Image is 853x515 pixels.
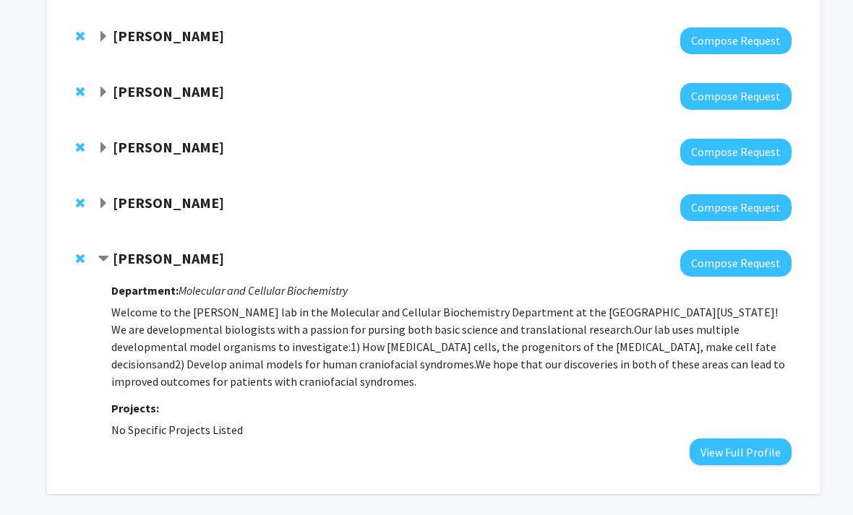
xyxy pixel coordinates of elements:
strong: [PERSON_NAME] [113,83,224,101]
button: Compose Request to Thomas Kampourakis [680,28,792,55]
span: Our lab uses multiple developmental model organisms to investigate: [111,323,740,355]
strong: [PERSON_NAME] [113,194,224,212]
span: 1) How [MEDICAL_DATA] cells, the progenitors of the [MEDICAL_DATA], make cell fate decisions [111,340,776,372]
span: Remove Lauren Brzozowski from bookmarks [76,198,85,209]
span: Contract Elizabeth Frazee Bookmark [98,254,109,266]
span: We hope that our discoveries in both of these areas can lead to improved outcomes for patients wi... [111,358,785,389]
i: Molecular and Cellular Biochemistry [179,284,348,298]
span: No Specific Projects Listed [111,423,243,438]
span: Expand Lauren Brzozowski Bookmark [98,199,109,210]
button: Compose Request to Carlos Rodriguez Lopez [680,84,792,111]
span: and [157,358,175,372]
span: Expand Thomas Kampourakis Bookmark [98,32,109,43]
span: Remove Jian Shi from bookmarks [76,142,85,154]
span: Remove Elizabeth Frazee from bookmarks [76,254,85,265]
button: Compose Request to Lauren Brzozowski [680,195,792,222]
p: Welcome to the [PERSON_NAME] lab in the Molecular and Cellular Biochemistry Department at the [GE... [111,304,792,391]
strong: [PERSON_NAME] [113,139,224,157]
span: Expand Jian Shi Bookmark [98,143,109,155]
strong: Department: [111,284,179,298]
button: Compose Request to Elizabeth Frazee [680,251,792,277]
button: View Full Profile [690,439,792,466]
strong: [PERSON_NAME] [113,250,224,268]
span: Remove Thomas Kampourakis from bookmarks [76,31,85,43]
button: Compose Request to Jian Shi [680,139,792,166]
strong: [PERSON_NAME] [113,27,224,46]
span: Expand Carlos Rodriguez Lopez Bookmark [98,87,109,99]
span: 2) Develop animal models for human craniofacial syndromes. [175,358,476,372]
iframe: Chat [11,450,61,504]
span: Remove Carlos Rodriguez Lopez from bookmarks [76,87,85,98]
strong: Projects: [111,402,159,416]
